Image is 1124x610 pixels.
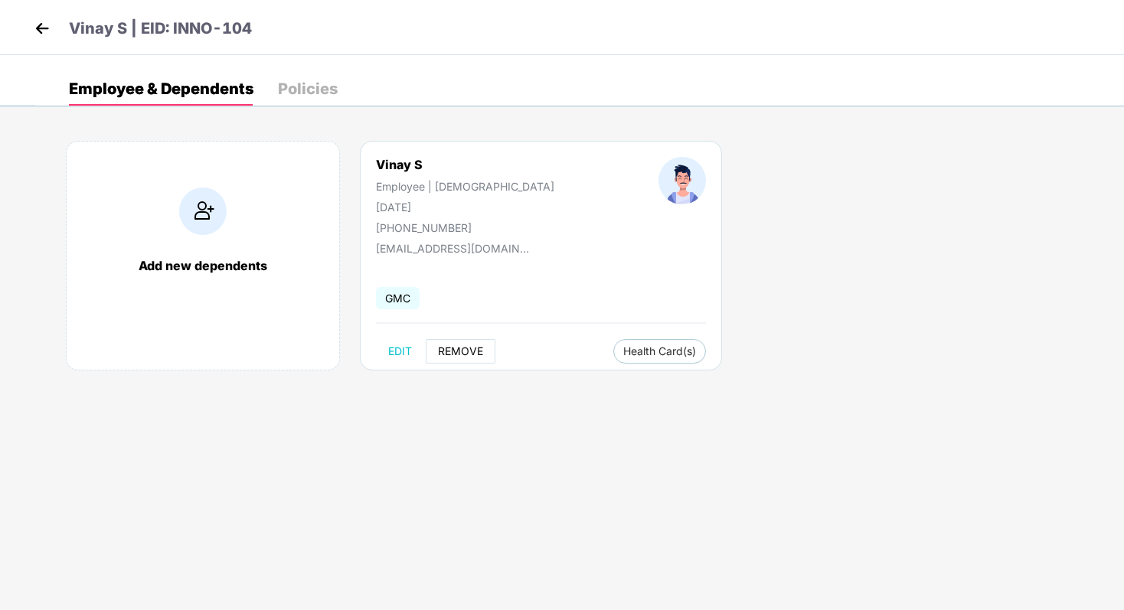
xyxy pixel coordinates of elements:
div: Employee | [DEMOGRAPHIC_DATA] [376,180,554,193]
button: EDIT [376,339,424,364]
div: Policies [278,81,338,96]
div: Vinay S [376,157,554,172]
button: Health Card(s) [613,339,706,364]
img: addIcon [179,188,227,235]
div: [EMAIL_ADDRESS][DOMAIN_NAME] [376,242,529,255]
span: GMC [376,287,420,309]
div: [DATE] [376,201,554,214]
span: Health Card(s) [623,347,696,355]
button: REMOVE [426,339,495,364]
p: Vinay S | EID: INNO-104 [69,17,252,41]
div: Employee & Dependents [69,81,253,96]
span: REMOVE [438,345,483,357]
span: EDIT [388,345,412,357]
div: Add new dependents [82,258,324,273]
div: [PHONE_NUMBER] [376,221,554,234]
img: back [31,17,54,40]
img: profileImage [658,157,706,204]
